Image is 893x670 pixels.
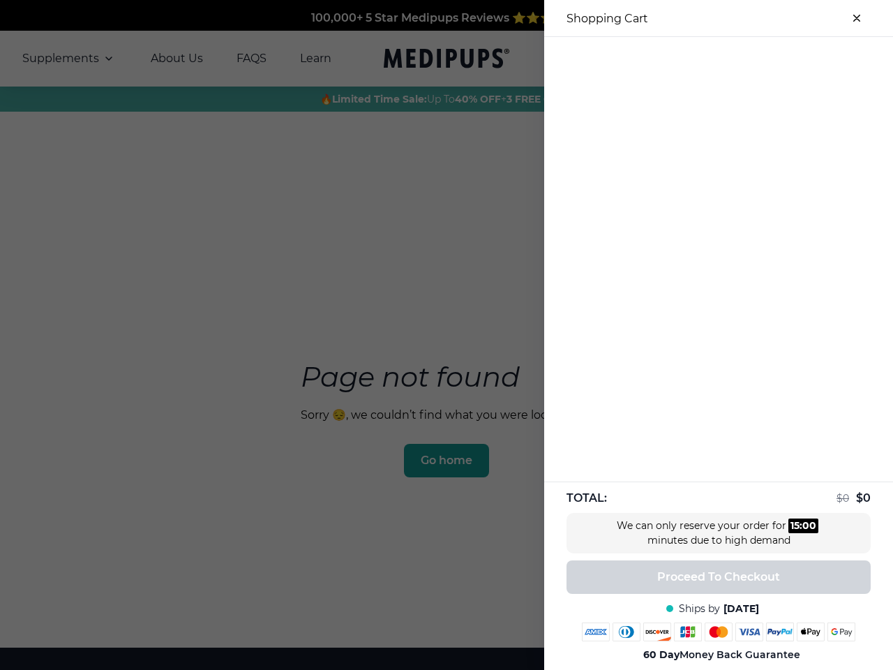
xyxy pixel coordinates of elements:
img: apple [797,623,825,641]
img: mastercard [705,623,733,641]
div: : [788,519,818,533]
img: diners-club [613,623,640,641]
img: paypal [766,623,794,641]
div: We can only reserve your order for minutes due to high demand [614,519,823,548]
span: Money Back Guarantee [643,648,800,662]
div: 15 [790,519,800,533]
img: discover [643,623,671,641]
span: Ships by [679,602,720,616]
span: [DATE] [723,602,759,616]
button: close-cart [843,4,871,32]
img: amex [582,623,610,641]
span: TOTAL: [566,491,607,506]
img: visa [735,623,763,641]
img: google [827,623,855,641]
span: $ 0 [836,492,849,505]
img: jcb [674,623,702,641]
strong: 60 Day [643,648,680,661]
div: 00 [802,519,816,533]
span: $ 0 [856,491,871,505]
h3: Shopping Cart [566,12,648,25]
